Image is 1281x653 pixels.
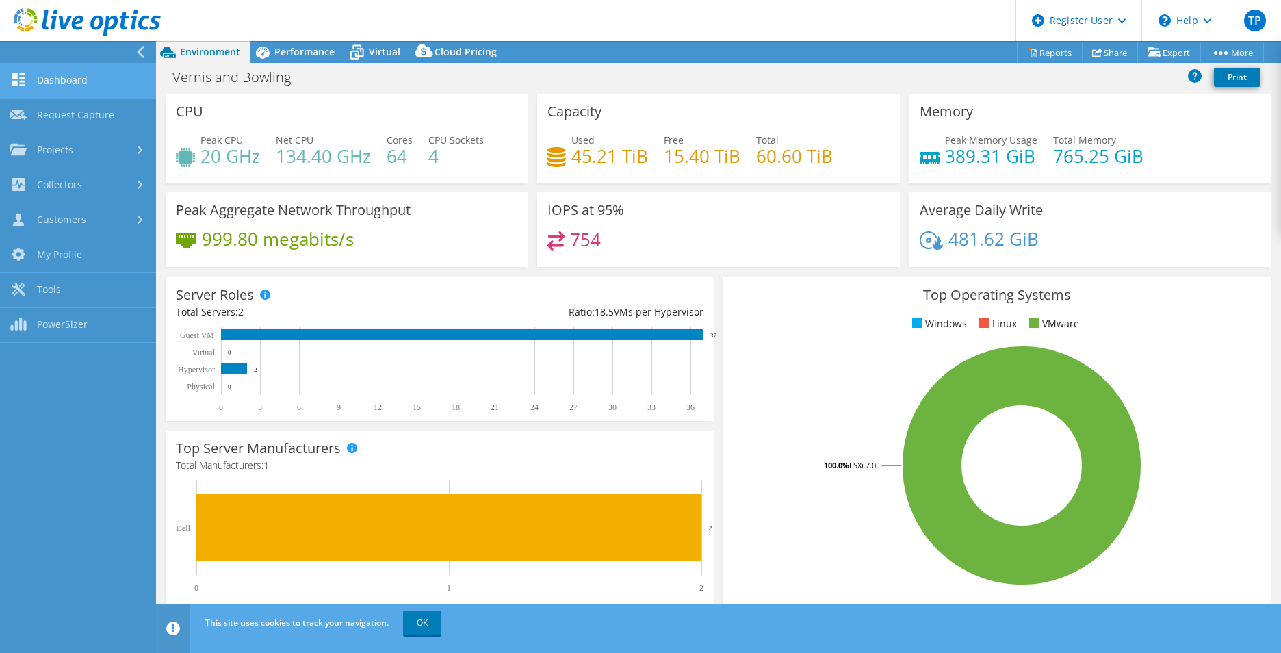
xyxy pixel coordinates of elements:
text: 1 [447,583,451,593]
text: Hypervisor [178,365,215,374]
text: Guest VM [180,331,214,340]
text: 0 [194,583,198,593]
span: Performance [274,45,335,58]
span: Peak Memory Usage [945,133,1037,146]
h3: Top Server Manufacturers [176,441,341,456]
text: 2 [699,583,703,593]
h1: Vernis and Bowling [166,70,312,85]
tspan: 100.0% [824,460,849,470]
text: 27 [569,402,578,412]
text: 0 [219,402,223,412]
svg: \n [1159,14,1171,27]
span: 2 [238,305,244,318]
span: Environment [180,45,240,58]
text: 0 [228,349,231,356]
text: 3 [258,402,262,412]
span: Free [664,133,684,146]
text: Virtual [192,348,216,357]
span: Total Memory [1053,133,1116,146]
h3: Capacity [547,104,601,119]
span: Total [756,133,779,146]
text: Dell [176,524,190,533]
h4: 754 [570,232,601,247]
a: OK [403,611,441,635]
span: Peak CPU [200,133,243,146]
h3: Average Daily Write [920,203,1043,218]
span: 1 [263,459,269,472]
li: Windows [909,316,967,331]
text: 2 [708,524,712,532]
span: Virtual [369,45,400,58]
a: Reports [1017,42,1083,63]
h4: 64 [387,149,413,164]
h4: 15.40 TiB [664,149,740,164]
h3: Memory [920,104,973,119]
text: 2 [254,366,257,373]
text: 24 [530,402,539,412]
text: 15 [413,402,421,412]
span: TP [1244,10,1266,31]
h4: Total Manufacturers: [176,458,703,473]
text: 6 [297,402,301,412]
tspan: ESXi 7.0 [849,460,876,470]
div: Ratio: VMs per Hypervisor [439,305,703,320]
text: 33 [647,402,656,412]
text: 9 [337,402,341,412]
text: 18 [452,402,460,412]
h4: 389.31 GiB [945,149,1037,164]
a: Export [1137,42,1201,63]
a: Print [1214,68,1260,87]
text: 12 [374,402,382,412]
span: Cloud Pricing [435,45,497,58]
h4: 60.60 TiB [756,149,833,164]
span: 18.5 [595,305,614,318]
span: This site uses cookies to track your navigation. [205,617,389,628]
text: 36 [686,402,695,412]
span: Net CPU [276,133,313,146]
div: Total Servers: [176,305,439,320]
a: Share [1082,42,1138,63]
text: 30 [608,402,617,412]
span: CPU Sockets [428,133,484,146]
li: VMware [1026,316,1079,331]
h4: 4 [428,149,484,164]
h3: IOPS at 95% [547,203,624,218]
h4: 20 GHz [200,149,260,164]
span: Cores [387,133,413,146]
text: 37 [710,332,717,339]
h3: Top Operating Systems [734,287,1261,303]
text: 21 [491,402,499,412]
h4: 765.25 GiB [1053,149,1143,164]
h3: Server Roles [176,287,254,303]
text: 0 [228,383,231,390]
h4: 45.21 TiB [571,149,648,164]
h4: 134.40 GHz [276,149,371,164]
h4: 999.80 megabits/s [202,231,354,246]
li: Linux [976,316,1017,331]
h3: CPU [176,104,203,119]
h3: Peak Aggregate Network Throughput [176,203,411,218]
h4: 481.62 GiB [948,231,1039,246]
span: Used [571,133,595,146]
text: Physical [187,382,215,392]
a: More [1200,42,1264,63]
